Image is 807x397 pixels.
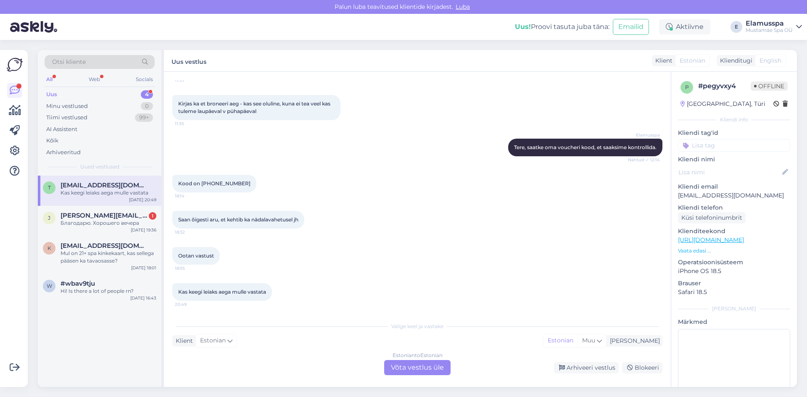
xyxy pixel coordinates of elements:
[175,229,206,235] span: 18:32
[678,236,744,244] a: [URL][DOMAIN_NAME]
[175,77,206,83] span: 11:33
[678,116,790,124] div: Kliendi info
[171,55,206,66] label: Uus vestlus
[678,267,790,276] p: iPhone OS 18.5
[543,334,578,347] div: Estonian
[131,265,156,271] div: [DATE] 18:01
[141,102,153,110] div: 0
[515,23,531,31] b: Uus!
[135,113,153,122] div: 99+
[149,212,156,220] div: 1
[717,56,752,65] div: Klienditugi
[453,3,472,11] span: Luba
[680,56,705,65] span: Estonian
[61,189,156,197] div: Kas keegi leiaks aega mulle vastata
[678,203,790,212] p: Kliendi telefon
[131,227,156,233] div: [DATE] 19:36
[678,305,790,313] div: [PERSON_NAME]
[514,144,657,150] span: Tere, saatke oma voucheri kood, et saaksime kontrollida.
[628,157,660,163] span: Nähtud ✓ 12:14
[678,139,790,152] input: Lisa tag
[61,287,156,295] div: Hi! Is there a lot of people rn?
[46,137,58,145] div: Kõik
[613,19,649,35] button: Emailid
[7,57,23,73] img: Askly Logo
[47,245,51,251] span: k
[172,337,193,345] div: Klient
[61,212,148,219] span: julia.varlasheva@icloud.com
[172,323,662,330] div: Valige keel ja vastake
[384,360,451,375] div: Võta vestlus üle
[175,193,206,199] span: 18:14
[652,56,672,65] div: Klient
[678,212,746,223] div: Küsi telefoninumbrit
[61,242,148,250] span: krissu.vaat@gmail.com
[134,74,155,85] div: Socials
[80,163,119,171] span: Uued vestlused
[746,27,793,34] div: Mustamäe Spa OÜ
[678,227,790,236] p: Klienditeekond
[45,74,54,85] div: All
[46,148,81,157] div: Arhiveeritud
[47,283,52,289] span: w
[607,337,660,345] div: [PERSON_NAME]
[87,74,102,85] div: Web
[48,215,50,221] span: j
[760,56,781,65] span: English
[175,301,206,308] span: 20:49
[680,100,765,108] div: [GEOGRAPHIC_DATA], Türi
[678,168,781,177] input: Lisa nimi
[61,181,148,189] span: tyyake@hotmail.com
[46,113,87,122] div: Tiimi vestlused
[751,82,788,91] span: Offline
[678,155,790,164] p: Kliendi nimi
[61,280,95,287] span: #wbav9tju
[178,100,332,114] span: Kirjas ka et broneeri aeg - kas see oluline, kuna ei tea veel kas tuleme laupäeval v pühapäeval
[178,252,214,259] span: Ootan vastust
[52,58,86,66] span: Otsi kliente
[678,318,790,326] p: Märkmed
[175,265,206,271] span: 18:55
[393,352,443,359] div: Estonian to Estonian
[622,362,662,373] div: Blokeeri
[678,191,790,200] p: [EMAIL_ADDRESS][DOMAIN_NAME]
[46,125,77,134] div: AI Assistent
[515,22,609,32] div: Proovi tasuta juba täna:
[61,219,156,227] div: Благодарю. Хорошего вечера
[698,81,751,91] div: # pegyvxy4
[659,19,710,34] div: Aktiivne
[628,132,660,138] span: Elamusspa
[178,216,298,223] span: Saan õigesti aru, et kehtib ka nädalavahetusel jh
[554,362,619,373] div: Arhiveeri vestlus
[678,182,790,191] p: Kliendi email
[678,247,790,255] p: Vaata edasi ...
[46,90,57,99] div: Uus
[46,102,88,110] div: Minu vestlused
[678,279,790,288] p: Brauser
[48,184,51,191] span: t
[200,336,226,345] span: Estonian
[178,180,251,187] span: Kood on [PHONE_NUMBER]
[746,20,793,27] div: Elamusspa
[678,258,790,267] p: Operatsioonisüsteem
[175,121,206,127] span: 11:35
[61,250,156,265] div: Mul on 21+ spa kinkekaart, kas sellega pääsen ka tavaosasse?
[582,337,595,344] span: Muu
[678,288,790,297] p: Safari 18.5
[141,90,153,99] div: 4
[178,289,266,295] span: Kas keegi leiaks aega mulle vastata
[678,129,790,137] p: Kliendi tag'id
[731,21,742,33] div: E
[129,197,156,203] div: [DATE] 20:49
[746,20,802,34] a: ElamusspaMustamäe Spa OÜ
[130,295,156,301] div: [DATE] 16:43
[685,84,689,90] span: p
